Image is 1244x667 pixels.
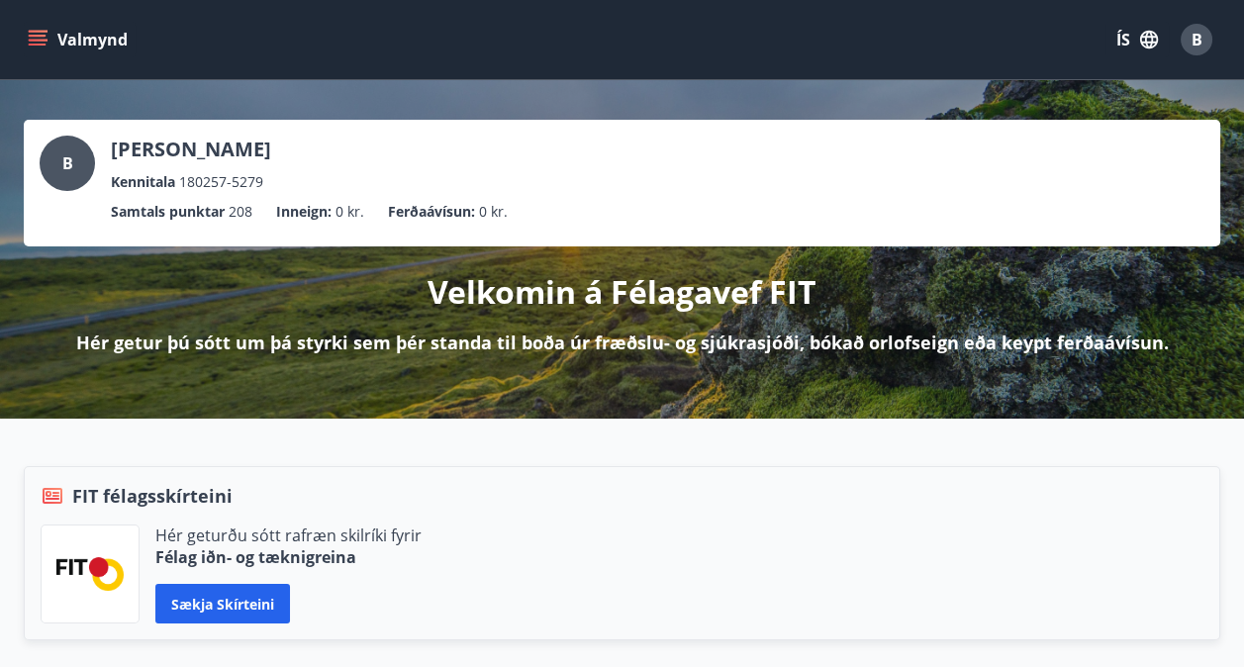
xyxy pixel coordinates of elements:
[111,201,225,223] p: Samtals punktar
[1173,16,1220,63] button: B
[388,201,475,223] p: Ferðaávísun :
[56,557,124,590] img: FPQVkF9lTnNbbaRSFyT17YYeljoOGk5m51IhT0bO.png
[229,201,252,223] span: 208
[155,524,422,546] p: Hér geturðu sótt rafræn skilríki fyrir
[428,270,816,314] p: Velkomin á Félagavef FIT
[24,22,136,57] button: menu
[72,483,233,509] span: FIT félagsskírteini
[276,201,332,223] p: Inneign :
[179,171,263,193] span: 180257-5279
[62,152,73,174] span: B
[1105,22,1169,57] button: ÍS
[479,201,508,223] span: 0 kr.
[111,136,271,163] p: [PERSON_NAME]
[155,584,290,623] button: Sækja skírteini
[335,201,364,223] span: 0 kr.
[111,171,175,193] p: Kennitala
[1192,29,1202,50] span: B
[76,330,1169,355] p: Hér getur þú sótt um þá styrki sem þér standa til boða úr fræðslu- og sjúkrasjóði, bókað orlofsei...
[155,546,422,568] p: Félag iðn- og tæknigreina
